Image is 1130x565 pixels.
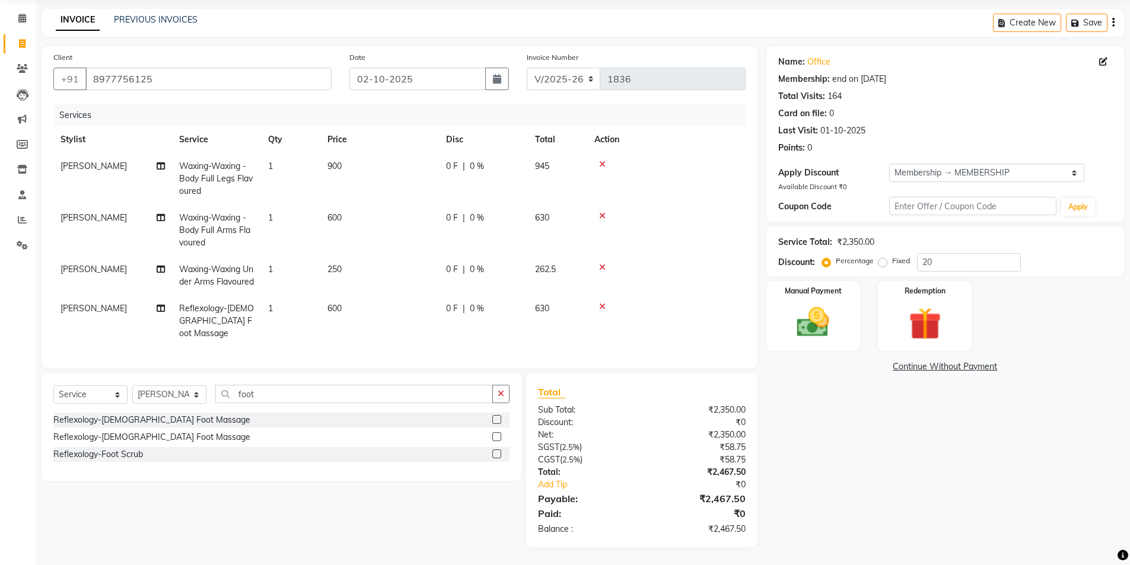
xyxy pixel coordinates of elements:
[837,236,874,248] div: ₹2,350.00
[61,264,127,274] span: [PERSON_NAME]
[327,212,342,223] span: 600
[268,161,273,171] span: 1
[463,302,465,315] span: |
[562,442,580,452] span: 2.5%
[261,126,320,153] th: Qty
[85,68,332,90] input: Search by Name/Mobile/Email/Code
[642,506,755,521] div: ₹0
[785,286,842,296] label: Manual Payment
[327,303,342,314] span: 600
[778,107,827,120] div: Card on file:
[446,212,458,224] span: 0 F
[268,303,273,314] span: 1
[778,182,1112,192] div: Available Discount ₹0
[529,491,642,506] div: Payable:
[327,264,342,274] span: 250
[535,212,549,223] span: 630
[827,90,842,103] div: 164
[463,160,465,173] span: |
[832,73,886,85] div: end on [DATE]
[529,429,642,441] div: Net:
[53,431,250,443] div: Reflexology-[DEMOGRAPHIC_DATA] Foot Massage
[179,161,253,196] span: Waxing-Waxing - Body Full Legs Flavoured
[172,126,261,153] th: Service
[562,455,580,464] span: 2.5%
[661,478,755,491] div: ₹0
[529,404,642,416] div: Sub Total:
[535,161,549,171] span: 945
[538,454,560,465] span: CGST
[439,126,528,153] th: Disc
[642,491,755,506] div: ₹2,467.50
[642,466,755,478] div: ₹2,467.50
[892,256,910,266] label: Fixed
[535,303,549,314] span: 630
[778,200,890,213] div: Coupon Code
[470,302,484,315] span: 0 %
[463,263,465,276] span: |
[527,52,578,63] label: Invoice Number
[446,160,458,173] span: 0 F
[53,414,250,426] div: Reflexology-[DEMOGRAPHIC_DATA] Foot Massage
[529,478,660,491] a: Add Tip
[470,263,484,276] span: 0 %
[53,448,143,461] div: Reflexology-Foot Scrub
[905,286,946,296] label: Redemption
[320,126,439,153] th: Price
[1066,14,1107,32] button: Save
[179,303,254,339] span: Reflexology-[DEMOGRAPHIC_DATA] Foot Massage
[587,126,746,153] th: Action
[114,14,198,25] a: PREVIOUS INVOICES
[778,167,890,179] div: Apply Discount
[642,441,755,454] div: ₹58.75
[349,52,365,63] label: Date
[642,429,755,441] div: ₹2,350.00
[55,104,755,126] div: Services
[642,523,755,535] div: ₹2,467.50
[463,212,465,224] span: |
[787,304,839,341] img: _cash.svg
[268,264,273,274] span: 1
[807,142,812,154] div: 0
[61,212,127,223] span: [PERSON_NAME]
[179,264,254,287] span: Waxing-Waxing Under Arms Flavoured
[535,264,556,274] span: 262.5
[529,454,642,466] div: ( )
[528,126,587,153] th: Total
[642,454,755,466] div: ₹58.75
[529,506,642,521] div: Paid:
[53,126,172,153] th: Stylist
[268,212,273,223] span: 1
[820,125,865,137] div: 01-10-2025
[642,416,755,429] div: ₹0
[215,385,493,403] input: Search or Scan
[61,303,127,314] span: [PERSON_NAME]
[53,68,87,90] button: +91
[778,56,805,68] div: Name:
[778,256,815,269] div: Discount:
[53,52,72,63] label: Client
[778,73,830,85] div: Membership:
[889,197,1056,215] input: Enter Offer / Coupon Code
[470,160,484,173] span: 0 %
[899,304,951,344] img: _gift.svg
[61,161,127,171] span: [PERSON_NAME]
[529,441,642,454] div: ( )
[470,212,484,224] span: 0 %
[446,302,458,315] span: 0 F
[642,404,755,416] div: ₹2,350.00
[529,523,642,535] div: Balance :
[538,442,559,452] span: SGST
[778,125,818,137] div: Last Visit:
[538,386,565,398] span: Total
[829,107,834,120] div: 0
[778,142,805,154] div: Points:
[56,9,100,31] a: INVOICE
[529,466,642,478] div: Total:
[446,263,458,276] span: 0 F
[836,256,874,266] label: Percentage
[807,56,830,68] a: Office
[1061,198,1095,216] button: Apply
[327,161,342,171] span: 900
[993,14,1061,32] button: Create New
